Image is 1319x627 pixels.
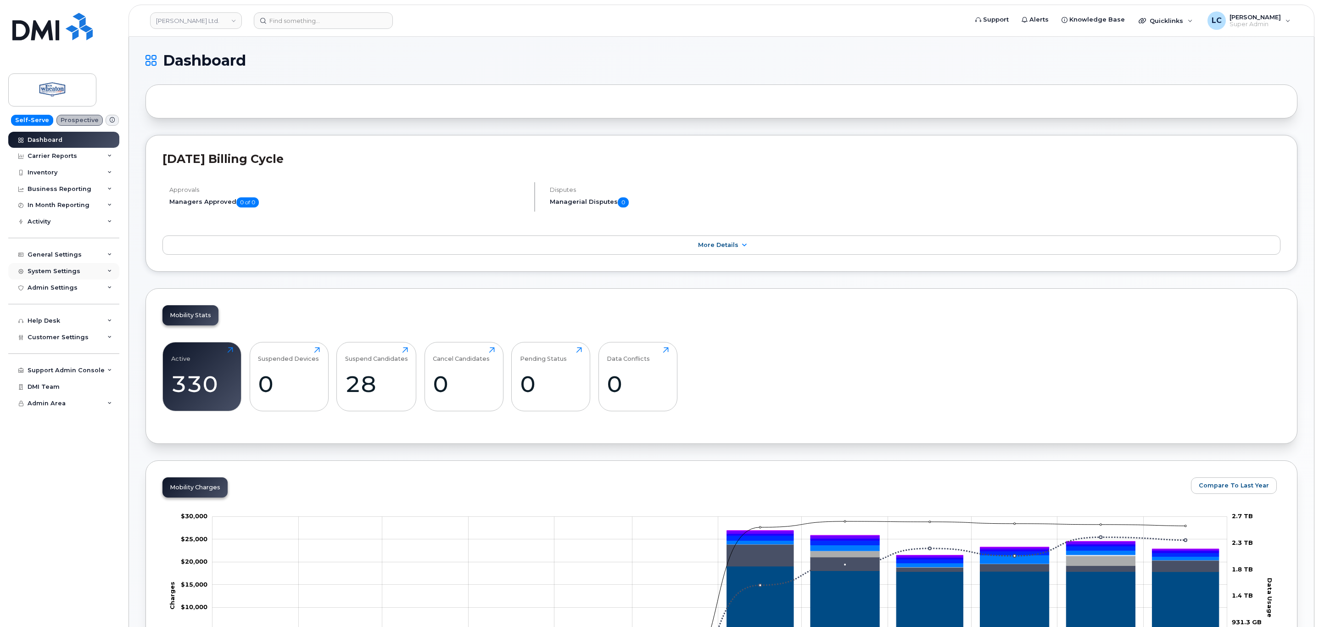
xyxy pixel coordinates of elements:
[520,370,582,397] div: 0
[607,347,650,362] div: Data Conflicts
[1232,513,1253,520] tspan: 2.7 TB
[1232,619,1262,626] tspan: 931.3 GB
[345,347,408,362] div: Suspend Candidates
[1191,477,1277,494] button: Compare To Last Year
[181,535,207,543] tspan: $25,000
[550,186,916,193] h4: Disputes
[1232,539,1253,547] tspan: 2.3 TB
[171,347,233,406] a: Active330
[168,582,176,610] tspan: Charges
[433,347,490,362] div: Cancel Candidates
[181,558,207,565] tspan: $20,000
[163,54,246,67] span: Dashboard
[607,370,669,397] div: 0
[520,347,567,362] div: Pending Status
[258,347,320,406] a: Suspended Devices0
[181,558,207,565] g: $0
[520,347,582,406] a: Pending Status0
[1266,578,1274,617] tspan: Data Usage
[618,197,629,207] span: 0
[181,535,207,543] g: $0
[162,152,1280,166] h2: [DATE] Billing Cycle
[171,347,190,362] div: Active
[345,370,408,397] div: 28
[181,513,207,520] tspan: $30,000
[433,347,495,406] a: Cancel Candidates0
[433,370,495,397] div: 0
[607,347,669,406] a: Data Conflicts0
[1232,592,1253,599] tspan: 1.4 TB
[698,241,738,248] span: More Details
[169,197,526,207] h5: Managers Approved
[258,370,320,397] div: 0
[345,347,408,406] a: Suspend Candidates28
[181,604,207,611] g: $0
[550,197,916,207] h5: Managerial Disputes
[181,604,207,611] tspan: $10,000
[181,513,207,520] g: $0
[1279,587,1312,620] iframe: Messenger Launcher
[181,581,207,588] tspan: $15,000
[1199,481,1269,490] span: Compare To Last Year
[236,197,259,207] span: 0 of 0
[1232,565,1253,573] tspan: 1.8 TB
[169,186,526,193] h4: Approvals
[181,581,207,588] g: $0
[171,370,233,397] div: 330
[258,347,319,362] div: Suspended Devices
